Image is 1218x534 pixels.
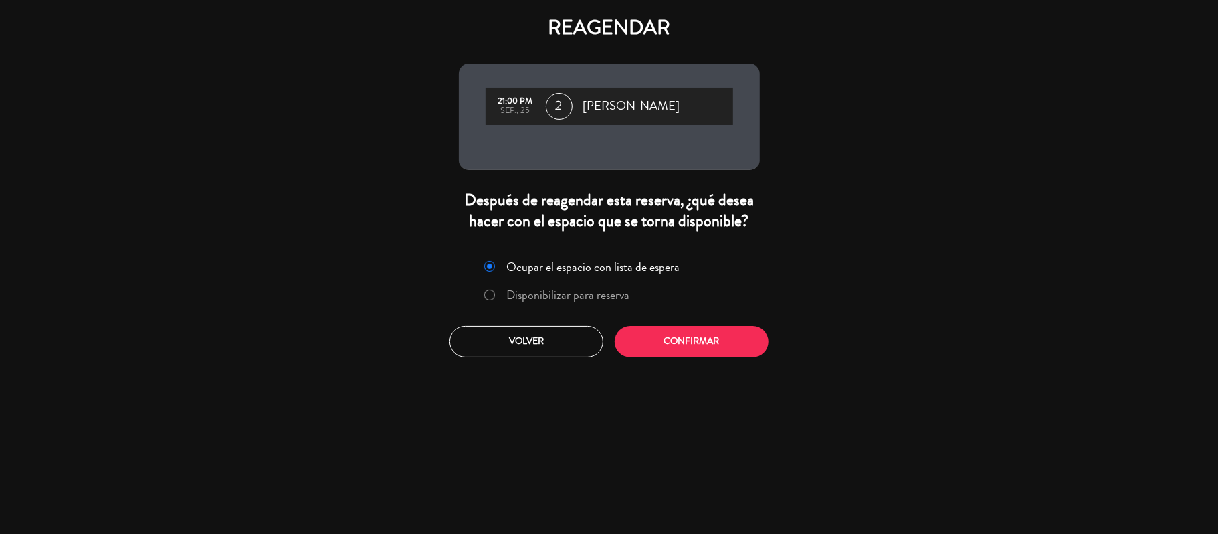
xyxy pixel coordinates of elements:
div: 21:00 PM [492,97,539,106]
div: Después de reagendar esta reserva, ¿qué desea hacer con el espacio que se torna disponible? [459,190,760,232]
span: [PERSON_NAME] [583,96,680,116]
h4: REAGENDAR [459,16,760,40]
div: sep., 25 [492,106,539,116]
span: 2 [546,93,573,120]
label: Ocupar el espacio con lista de espera [506,261,680,273]
button: Volver [449,326,603,357]
label: Disponibilizar para reserva [506,289,629,301]
button: Confirmar [615,326,769,357]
